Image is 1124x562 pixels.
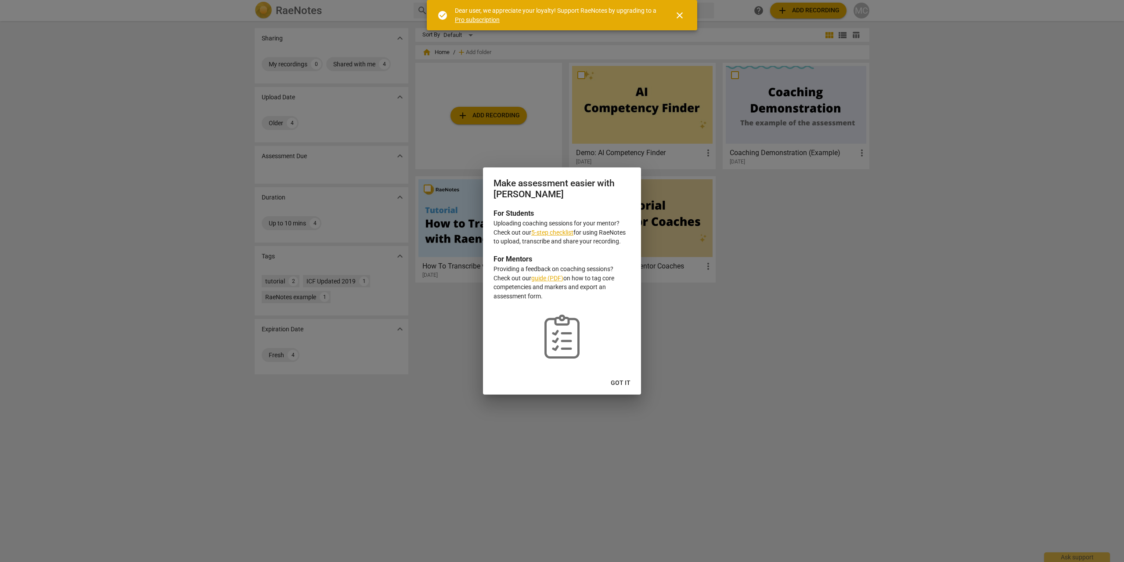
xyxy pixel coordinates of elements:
[455,6,659,24] div: Dear user, we appreciate your loyalty! Support RaeNotes by upgrading to a
[494,255,532,263] b: For Mentors
[611,379,630,388] span: Got it
[494,219,630,246] p: Uploading coaching sessions for your mentor? Check out our for using RaeNotes to upload, transcri...
[494,265,630,301] p: Providing a feedback on coaching sessions? Check out our on how to tag core competencies and mark...
[437,10,448,21] span: check_circle
[531,229,573,236] a: 5-step checklist
[674,10,685,21] span: close
[531,275,563,282] a: guide (PDF)
[494,178,630,199] h2: Make assessment easier with [PERSON_NAME]
[494,209,534,218] b: For Students
[455,16,500,23] a: Pro subscription
[669,5,690,26] button: Close
[604,375,638,391] button: Got it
